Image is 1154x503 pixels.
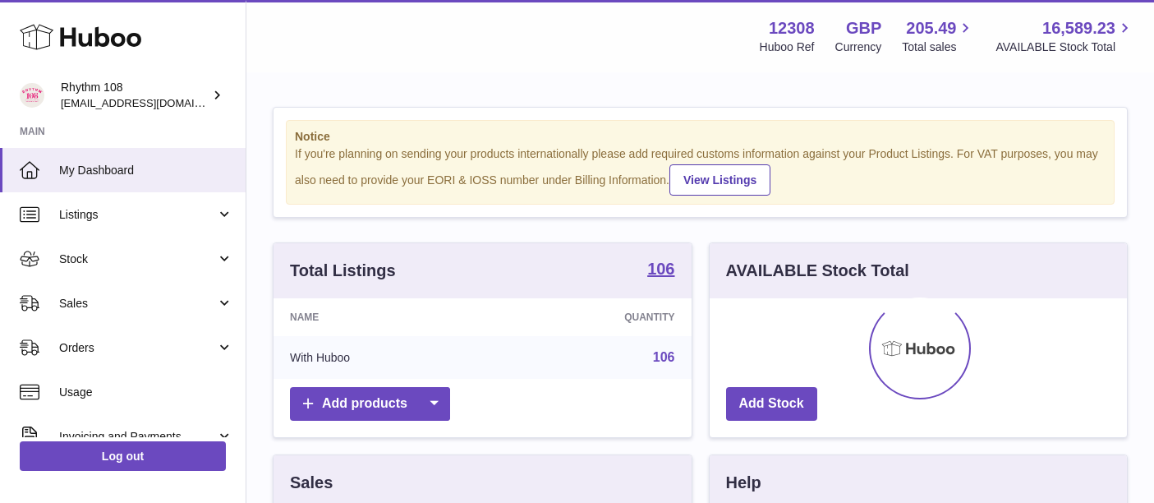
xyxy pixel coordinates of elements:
[494,298,691,336] th: Quantity
[20,83,44,108] img: internalAdmin-12308@internal.huboo.com
[995,39,1134,55] span: AVAILABLE Stock Total
[726,260,909,282] h3: AVAILABLE Stock Total
[835,39,882,55] div: Currency
[274,298,494,336] th: Name
[59,429,216,445] span: Invoicing and Payments
[59,163,233,178] span: My Dashboard
[653,350,675,364] a: 106
[61,96,241,109] span: [EMAIL_ADDRESS][DOMAIN_NAME]
[295,146,1106,196] div: If you're planning on sending your products internationally please add required customs informati...
[769,17,815,39] strong: 12308
[290,387,450,421] a: Add products
[59,385,233,400] span: Usage
[846,17,881,39] strong: GBP
[59,340,216,356] span: Orders
[61,80,209,111] div: Rhythm 108
[995,17,1134,55] a: 16,589.23 AVAILABLE Stock Total
[20,441,226,471] a: Log out
[726,387,817,421] a: Add Stock
[669,164,770,196] a: View Listings
[59,207,216,223] span: Listings
[726,472,761,494] h3: Help
[290,260,396,282] h3: Total Listings
[906,17,956,39] span: 205.49
[59,251,216,267] span: Stock
[295,129,1106,145] strong: Notice
[647,261,674,277] strong: 106
[647,261,674,280] a: 106
[59,296,216,311] span: Sales
[274,336,494,379] td: With Huboo
[760,39,815,55] div: Huboo Ref
[1042,17,1115,39] span: 16,589.23
[902,17,975,55] a: 205.49 Total sales
[290,472,333,494] h3: Sales
[902,39,975,55] span: Total sales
